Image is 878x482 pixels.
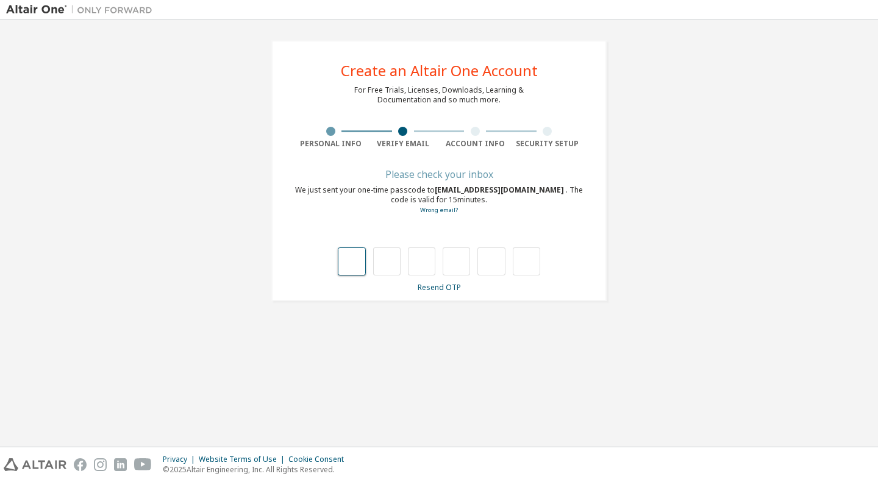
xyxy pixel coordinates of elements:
div: Create an Altair One Account [341,63,538,78]
div: Security Setup [512,139,584,149]
div: Personal Info [294,139,367,149]
p: © 2025 Altair Engineering, Inc. All Rights Reserved. [163,464,351,475]
div: Website Terms of Use [199,455,288,464]
a: Resend OTP [418,282,461,292]
div: Account Info [439,139,512,149]
img: altair_logo.svg [4,458,66,471]
img: youtube.svg [134,458,152,471]
div: For Free Trials, Licenses, Downloads, Learning & Documentation and so much more. [354,85,524,105]
img: Altair One [6,4,159,16]
div: Please check your inbox [294,171,584,178]
div: Privacy [163,455,199,464]
img: facebook.svg [74,458,87,471]
div: Verify Email [367,139,440,149]
img: linkedin.svg [114,458,127,471]
div: We just sent your one-time passcode to . The code is valid for 15 minutes. [294,185,584,215]
span: [EMAIL_ADDRESS][DOMAIN_NAME] [435,185,566,195]
a: Go back to the registration form [420,206,458,214]
img: instagram.svg [94,458,107,471]
div: Cookie Consent [288,455,351,464]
